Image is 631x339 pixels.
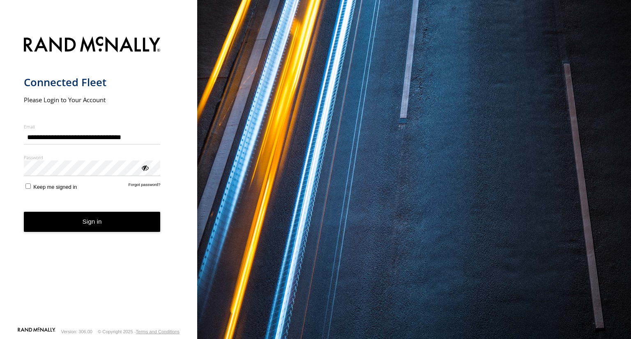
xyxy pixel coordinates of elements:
[24,124,161,130] label: Email
[140,163,149,172] div: ViewPassword
[136,329,180,334] a: Terms and Conditions
[129,182,161,190] a: Forgot password?
[24,212,161,232] button: Sign in
[24,32,174,327] form: main
[33,184,77,190] span: Keep me signed in
[24,96,161,104] h2: Please Login to Your Account
[24,154,161,160] label: Password
[24,35,161,56] img: Rand McNally
[98,329,180,334] div: © Copyright 2025 -
[18,328,55,336] a: Visit our Website
[24,76,161,89] h1: Connected Fleet
[61,329,92,334] div: Version: 306.00
[25,183,31,189] input: Keep me signed in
